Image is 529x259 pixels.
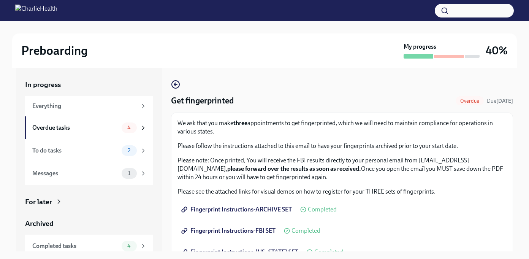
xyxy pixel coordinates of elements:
[177,142,507,150] p: Please follow the instructions attached to this email to have your fingerprints archived prior to...
[123,125,135,130] span: 4
[25,96,153,116] a: Everything
[183,248,298,256] span: Fingerprint Instructions-[US_STATE] SET
[183,206,292,213] span: Fingerprint Instructions-ARCHIVE SET
[32,146,119,155] div: To do tasks
[15,5,57,17] img: CharlieHealth
[25,80,153,90] a: In progress
[177,223,281,238] a: Fingerprint Instructions-FBI SET
[487,97,513,105] span: September 15th, 2025 08:00
[183,227,276,235] span: Fingerprint Instructions-FBI SET
[308,207,337,213] span: Completed
[314,249,343,255] span: Completed
[171,95,234,106] h4: Get fingerprinted
[32,102,137,110] div: Everything
[123,148,135,153] span: 2
[21,43,88,58] h2: Preboarding
[25,162,153,185] a: Messages1
[496,98,513,104] strong: [DATE]
[404,43,436,51] strong: My progress
[177,119,507,136] p: We ask that you make appointments to get fingerprinted, which we will need to maintain compliance...
[227,165,361,172] strong: please forward over the results as soon as received.
[25,197,153,207] a: For later
[25,139,153,162] a: To do tasks2
[25,219,153,229] a: Archived
[25,235,153,257] a: Completed tasks4
[32,124,119,132] div: Overdue tasks
[291,228,320,234] span: Completed
[32,242,119,250] div: Completed tasks
[177,156,507,181] p: Please note: Once printed, You will receive the FBI results directly to your personal email from ...
[177,187,507,196] p: Please see the attached links for visual demos on how to register for your THREE sets of fingerpr...
[233,119,247,127] strong: three
[486,44,508,57] h3: 40%
[32,169,119,178] div: Messages
[25,197,52,207] div: For later
[25,116,153,139] a: Overdue tasks4
[123,243,135,249] span: 4
[177,202,297,217] a: Fingerprint Instructions-ARCHIVE SET
[487,98,513,104] span: Due
[456,98,484,104] span: Overdue
[124,170,135,176] span: 1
